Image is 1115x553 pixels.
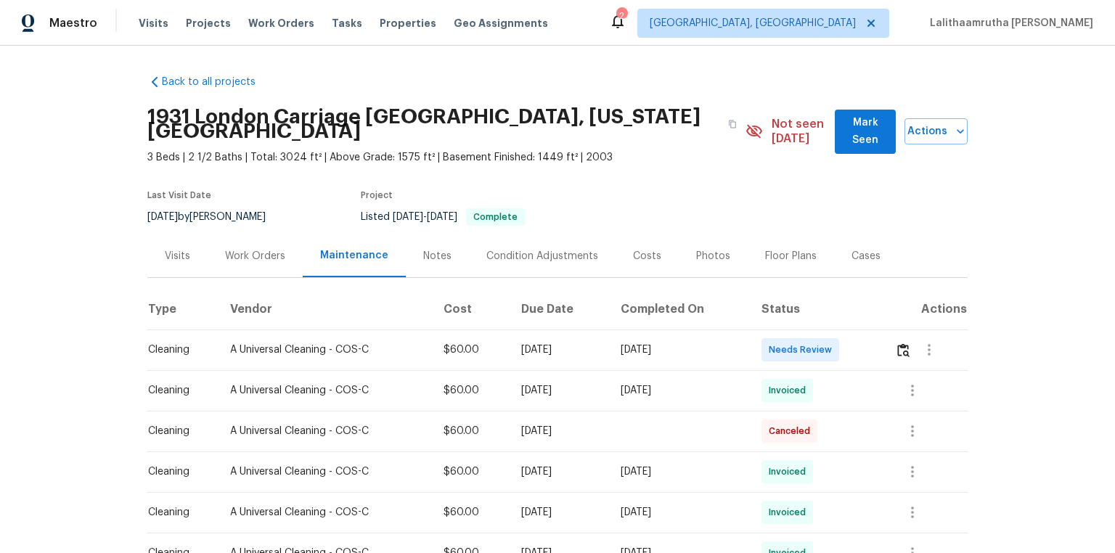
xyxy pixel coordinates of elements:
[521,343,597,357] div: [DATE]
[765,249,817,263] div: Floor Plans
[139,16,168,30] span: Visits
[769,343,838,357] span: Needs Review
[650,16,856,30] span: [GEOGRAPHIC_DATA], [GEOGRAPHIC_DATA]
[521,464,597,479] div: [DATE]
[423,249,452,263] div: Notes
[521,424,597,438] div: [DATE]
[621,343,738,357] div: [DATE]
[147,289,218,329] th: Type
[467,213,523,221] span: Complete
[147,212,178,222] span: [DATE]
[904,118,968,145] button: Actions
[897,343,910,357] img: Review Icon
[696,249,730,263] div: Photos
[248,16,314,30] span: Work Orders
[750,289,883,329] th: Status
[147,150,746,165] span: 3 Beds | 2 1/2 Baths | Total: 3024 ft² | Above Grade: 1575 ft² | Basement Finished: 1449 ft² | 2003
[361,191,393,200] span: Project
[218,289,432,329] th: Vendor
[769,464,812,479] span: Invoiced
[148,343,207,357] div: Cleaning
[147,191,211,200] span: Last Visit Date
[621,505,738,520] div: [DATE]
[147,75,287,89] a: Back to all projects
[49,16,97,30] span: Maestro
[444,383,498,398] div: $60.00
[835,110,896,154] button: Mark Seen
[393,212,423,222] span: [DATE]
[147,110,719,139] h2: 1931 London Carriage [GEOGRAPHIC_DATA], [US_STATE][GEOGRAPHIC_DATA]
[444,424,498,438] div: $60.00
[230,505,420,520] div: A Universal Cleaning - COS-C
[393,212,457,222] span: -
[230,464,420,479] div: A Universal Cleaning - COS-C
[521,505,597,520] div: [DATE]
[486,249,598,263] div: Condition Adjustments
[225,249,285,263] div: Work Orders
[616,9,626,23] div: 2
[769,505,812,520] span: Invoiced
[621,464,738,479] div: [DATE]
[609,289,750,329] th: Completed On
[444,343,498,357] div: $60.00
[230,343,420,357] div: A Universal Cleaning - COS-C
[916,123,956,141] span: Actions
[148,424,207,438] div: Cleaning
[230,383,420,398] div: A Universal Cleaning - COS-C
[444,464,498,479] div: $60.00
[361,212,525,222] span: Listed
[719,111,746,137] button: Copy Address
[510,289,609,329] th: Due Date
[148,505,207,520] div: Cleaning
[851,249,881,263] div: Cases
[521,383,597,398] div: [DATE]
[769,383,812,398] span: Invoiced
[772,117,826,146] span: Not seen [DATE]
[230,424,420,438] div: A Universal Cleaning - COS-C
[454,16,548,30] span: Geo Assignments
[165,249,190,263] div: Visits
[621,383,738,398] div: [DATE]
[148,383,207,398] div: Cleaning
[444,505,498,520] div: $60.00
[883,289,968,329] th: Actions
[846,114,884,149] span: Mark Seen
[320,248,388,263] div: Maintenance
[895,332,912,367] button: Review Icon
[924,16,1093,30] span: Lalithaamrutha [PERSON_NAME]
[186,16,231,30] span: Projects
[380,16,436,30] span: Properties
[633,249,661,263] div: Costs
[432,289,510,329] th: Cost
[769,424,816,438] span: Canceled
[332,18,362,28] span: Tasks
[427,212,457,222] span: [DATE]
[147,208,283,226] div: by [PERSON_NAME]
[148,464,207,479] div: Cleaning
